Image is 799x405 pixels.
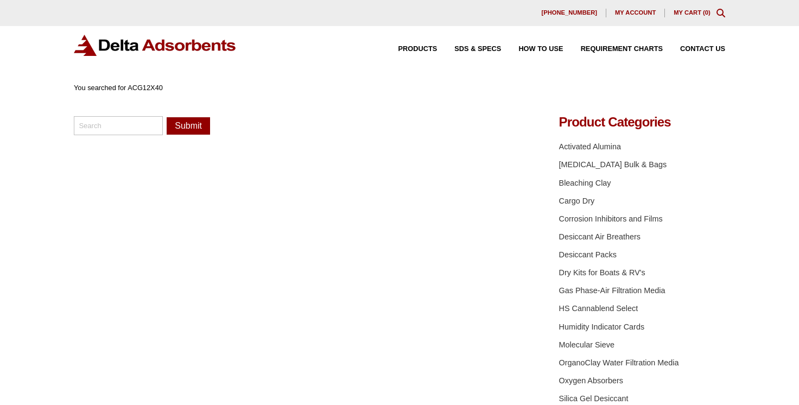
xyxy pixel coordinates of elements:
[559,268,645,277] a: Dry Kits for Boats & RV's
[615,10,656,16] span: My account
[398,46,437,53] span: Products
[541,10,597,16] span: [PHONE_NUMBER]
[581,46,663,53] span: Requirement Charts
[606,9,665,17] a: My account
[559,304,638,313] a: HS Cannablend Select
[559,340,614,349] a: Molecular Sieve
[501,46,563,53] a: How to Use
[716,9,725,17] div: Toggle Modal Content
[74,84,163,92] span: You searched for ACG12X40
[663,46,725,53] a: Contact Us
[559,179,611,187] a: Bleaching Clay
[559,232,641,241] a: Desiccant Air Breathers
[559,197,595,205] a: Cargo Dry
[559,142,621,151] a: Activated Alumina
[559,376,623,385] a: Oxygen Absorbers
[559,160,667,169] a: [MEDICAL_DATA] Bulk & Bags
[437,46,501,53] a: SDS & SPECS
[559,250,617,259] a: Desiccant Packs
[680,46,725,53] span: Contact Us
[559,358,679,367] a: OrganoClay Water Filtration Media
[74,116,163,135] input: Search
[559,394,629,403] a: Silica Gel Desiccant
[559,214,663,223] a: Corrosion Inhibitors and Films
[559,116,725,129] h4: Product Categories
[532,9,606,17] a: [PHONE_NUMBER]
[705,9,708,16] span: 0
[381,46,437,53] a: Products
[454,46,501,53] span: SDS & SPECS
[559,286,665,295] a: Gas Phase-Air Filtration Media
[674,9,711,16] a: My Cart (0)
[167,117,210,135] button: Submit
[74,35,237,56] img: Delta Adsorbents
[559,322,645,331] a: Humidity Indicator Cards
[563,46,663,53] a: Requirement Charts
[518,46,563,53] span: How to Use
